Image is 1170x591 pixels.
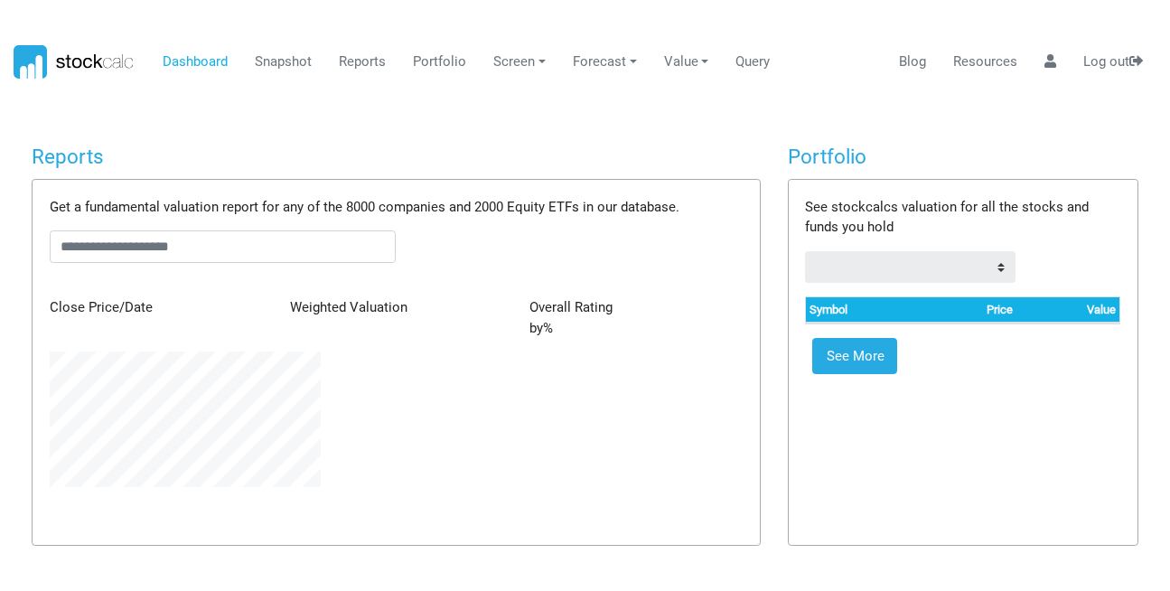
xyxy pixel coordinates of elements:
a: Dashboard [156,45,235,80]
span: Weighted Valuation [290,299,407,315]
div: by % [516,297,756,338]
a: Snapshot [248,45,319,80]
span: Overall Rating [529,299,613,315]
a: Portfolio [407,45,473,80]
a: Resources [947,45,1025,80]
th: Symbol [806,297,915,323]
h4: Portfolio [788,145,1138,169]
a: Value [657,45,716,80]
a: Log out [1077,45,1150,80]
p: See stockcalcs valuation for all the stocks and funds you hold [805,197,1120,238]
a: Query [729,45,777,80]
a: Forecast [566,45,643,80]
a: See More [812,338,898,374]
a: Screen [487,45,553,80]
a: Blog [893,45,933,80]
span: Close Price/Date [50,299,153,315]
th: Value [1016,297,1119,323]
h4: Reports [32,145,760,169]
p: Get a fundamental valuation report for any of the 8000 companies and 2000 Equity ETFs in our data... [50,197,743,218]
a: Reports [332,45,393,80]
th: Price [915,297,1016,323]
